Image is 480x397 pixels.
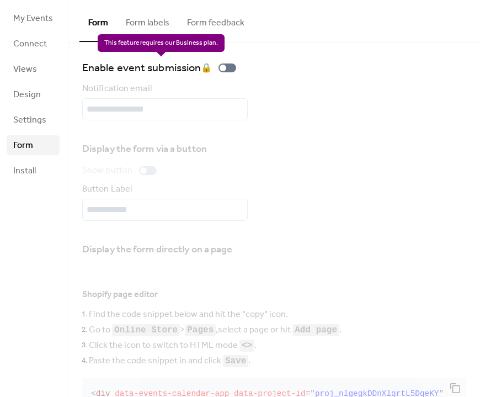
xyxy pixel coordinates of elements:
[7,59,60,79] a: Views
[13,165,36,178] span: Install
[13,38,47,51] span: Connect
[13,139,33,152] span: Form
[7,135,60,155] a: Form
[7,34,60,54] a: Connect
[13,114,46,127] span: Settings
[13,88,41,102] span: Design
[7,8,60,28] a: My Events
[98,34,225,52] span: This feature requires our Business plan.
[7,161,60,181] a: Install
[7,110,60,130] a: Settings
[7,84,60,104] a: Design
[13,63,37,76] span: Views
[13,12,53,25] span: My Events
